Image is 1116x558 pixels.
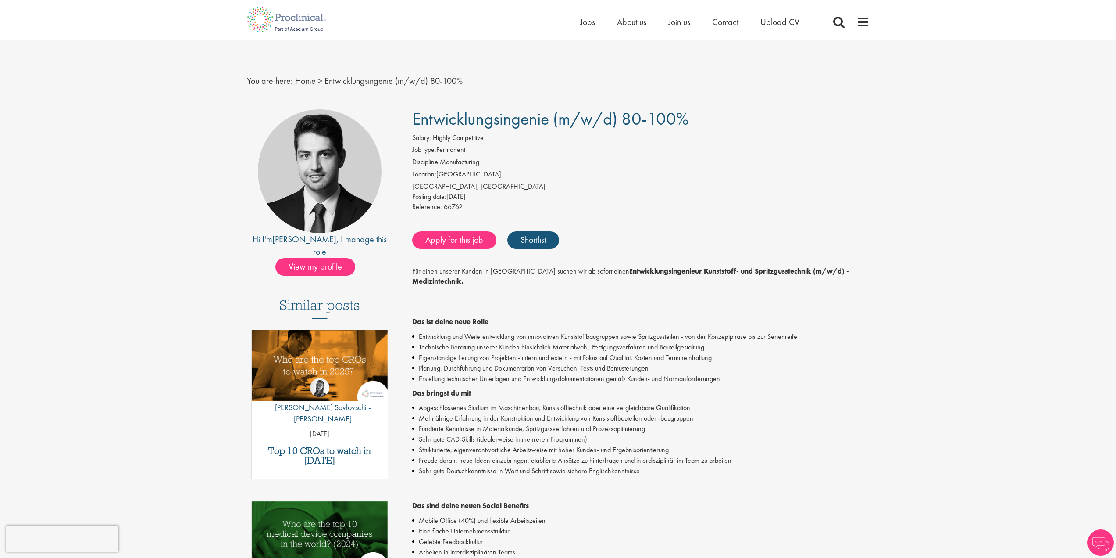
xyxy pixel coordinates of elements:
[412,145,870,157] li: Permanent
[412,182,870,192] div: [GEOGRAPHIC_DATA], [GEOGRAPHIC_DATA]
[412,231,496,249] a: Apply for this job
[412,202,442,212] label: Reference:
[258,109,382,233] img: imeage of recruiter Thomas Wenig
[412,353,870,363] li: Eigenständige Leitung von Projekten - intern und extern - mit Fokus auf Qualität, Kosten und Term...
[412,501,529,510] strong: Das sind deine neuen Social Benefits
[412,413,870,424] li: Mehrjährige Erfahrung in der Konstruktion und Entwicklung von Kunststoffbauteilen oder -baugruppen
[617,16,646,28] a: About us
[412,434,870,445] li: Sehr gute CAD-Skills (idealerweise in mehreren Programmen)
[252,330,388,401] img: Top 10 CROs 2025 | Proclinical
[252,429,388,439] p: [DATE]
[252,378,388,428] a: Theodora Savlovschi - Wicks [PERSON_NAME] Savlovschi - [PERSON_NAME]
[507,231,559,249] a: Shortlist
[668,16,690,28] a: Join us
[275,258,355,276] span: View my profile
[412,536,870,547] li: Gelebte Feedbackkultur
[318,75,322,86] span: >
[412,515,870,526] li: Mobile Office (40%) und flexible Arbeitszeiten
[412,547,870,558] li: Arbeiten in interdisziplinären Teams
[275,260,364,271] a: View my profile
[412,169,436,180] label: Location:
[295,75,316,86] a: breadcrumb link
[412,192,870,202] div: [DATE]
[412,403,870,413] li: Abgeschlossenes Studium im Maschinenbau, Kunststofftechnik oder eine vergleichbare Qualifikation
[412,133,431,143] label: Salary:
[1087,529,1114,556] img: Chatbot
[412,317,488,326] strong: Das ist deine neue Rolle
[433,133,484,142] span: Highly Competitive
[412,466,870,476] li: Sehr gute Deutschkenntnisse in Wort und Schrift sowie sichere Englischkenntnisse
[412,145,436,155] label: Job type:
[412,331,870,342] li: Entwicklung und Weiterentwicklung von innovativen Kunststoffbaugruppen sowie Spritzgussteilen - v...
[412,424,870,434] li: Fundierte Kenntnisse in Materialkunde, Spritzgussverfahren und Prozessoptimierung
[412,374,870,384] li: Erstellung technischer Unterlagen und Entwicklungsdokumentationen gemäß Kunden- und Normanforderu...
[6,526,118,552] iframe: reCAPTCHA
[444,202,463,211] span: 66762
[412,192,446,201] span: Posting date:
[247,233,393,258] div: Hi I'm , I manage this role
[252,402,388,424] p: [PERSON_NAME] Savlovschi - [PERSON_NAME]
[412,363,870,374] li: Planung, Durchführung und Dokumentation von Versuchen, Tests und Bemusterungen
[412,266,849,286] strong: Entwicklungsingenieur Kunststoff- und Spritzgusstechnik (m/w/d) - Medizintechnik.
[412,157,870,169] li: Manufacturing
[412,342,870,353] li: Technische Beratung unserer Kunden hinsichtlich Materialwahl, Fertigungsverfahren und Bauteilgest...
[256,446,384,465] a: Top 10 CROs to watch in [DATE]
[760,16,799,28] a: Upload CV
[412,108,688,130] span: Entwicklungsingenie (m/w/d) 80-100%
[412,526,870,536] li: Eine flache Unternehmensstruktur
[412,445,870,455] li: Strukturierte, eigenverantwortliche Arbeitsweise mit hoher Kunden- und Ergebnisorientierung
[252,330,388,408] a: Link to a post
[412,157,440,167] label: Discipline:
[412,455,870,466] li: Freude daran, neue Ideen einzubringen, etablierte Ansätze zu hinterfragen und interdisziplinär im...
[712,16,738,28] a: Contact
[324,75,463,86] span: Entwicklungsingenie (m/w/d) 80-100%
[279,298,360,319] h3: Similar posts
[580,16,595,28] a: Jobs
[412,266,870,327] p: Für einen unserer Kunden in [GEOGRAPHIC_DATA] suchen wir ab sofort einen
[247,75,293,86] span: You are here:
[412,389,471,398] strong: Das bringst du mit
[310,378,329,397] img: Theodora Savlovschi - Wicks
[412,169,870,182] li: [GEOGRAPHIC_DATA]
[272,234,336,245] a: [PERSON_NAME]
